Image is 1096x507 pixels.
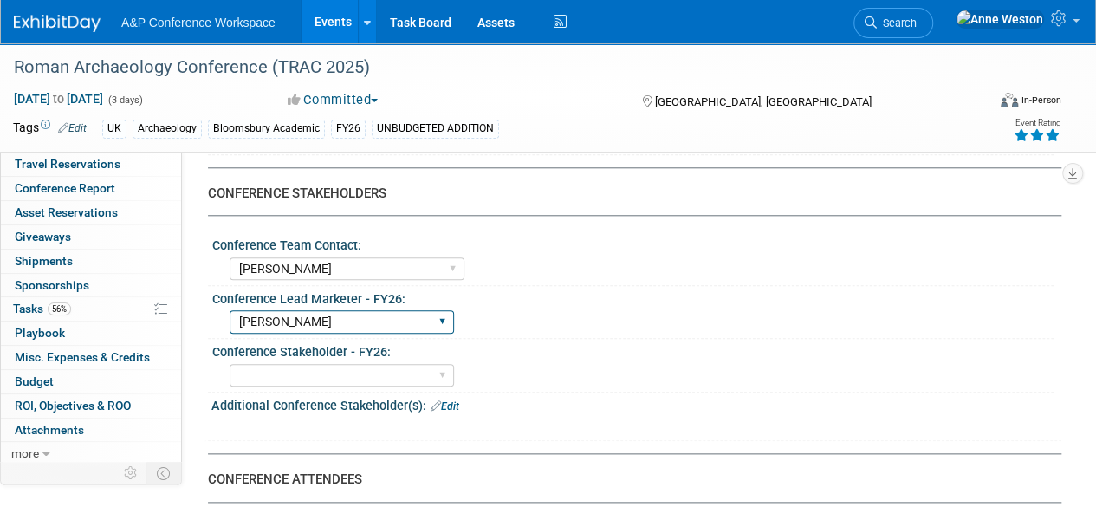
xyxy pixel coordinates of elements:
div: Conference Lead Marketer - FY26: [212,286,1054,308]
a: Conference Report [1,177,181,200]
span: A&P Conference Workspace [121,16,276,29]
a: ROI, Objectives & ROO [1,394,181,418]
a: Shipments [1,250,181,273]
a: Edit [431,400,459,413]
div: CONFERENCE ATTENDEES [208,471,1048,489]
div: In-Person [1021,94,1061,107]
span: Conference Report [15,181,115,195]
div: Roman Archaeology Conference (TRAC 2025) [8,52,972,83]
span: ROI, Objectives & ROO [15,399,131,413]
span: Budget [15,374,54,388]
a: Asset Reservations [1,201,181,224]
button: Committed [282,91,385,109]
td: Toggle Event Tabs [146,462,182,484]
span: Giveaways [15,230,71,244]
a: Playbook [1,322,181,345]
span: Asset Reservations [15,205,118,219]
span: (3 days) [107,94,143,106]
a: Travel Reservations [1,153,181,176]
span: 56% [48,302,71,315]
td: Tags [13,119,87,139]
div: Archaeology [133,120,202,138]
a: Misc. Expenses & Credits [1,346,181,369]
span: Search [877,16,917,29]
span: Attachments [15,423,84,437]
a: Attachments [1,419,181,442]
span: to [50,92,67,106]
span: [DATE] [DATE] [13,91,104,107]
span: Misc. Expenses & Credits [15,350,150,364]
a: Giveaways [1,225,181,249]
div: Bloomsbury Academic [208,120,325,138]
span: Shipments [15,254,73,268]
a: Edit [58,122,87,134]
a: Tasks56% [1,297,181,321]
div: Event Format [908,90,1061,116]
div: FY26 [331,120,366,138]
div: CONFERENCE STAKEHOLDERS [208,185,1048,203]
div: Additional Conference Stakeholder(s): [211,393,1061,415]
span: [GEOGRAPHIC_DATA], [GEOGRAPHIC_DATA] [654,95,871,108]
div: Event Rating [1014,119,1060,127]
a: Search [853,8,933,38]
img: ExhibitDay [14,15,101,32]
td: Personalize Event Tab Strip [116,462,146,484]
div: Conference Team Contact: [212,232,1054,254]
img: Format-Inperson.png [1001,93,1018,107]
div: Conference Stakeholder - FY26: [212,339,1054,361]
span: Tasks [13,302,71,315]
span: Sponsorships [15,278,89,292]
a: Sponsorships [1,274,181,297]
img: Anne Weston [956,10,1044,29]
span: Travel Reservations [15,157,120,171]
div: UK [102,120,126,138]
span: more [11,446,39,460]
a: more [1,442,181,465]
span: Playbook [15,326,65,340]
a: Budget [1,370,181,393]
div: UNBUDGETED ADDITION [372,120,499,138]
